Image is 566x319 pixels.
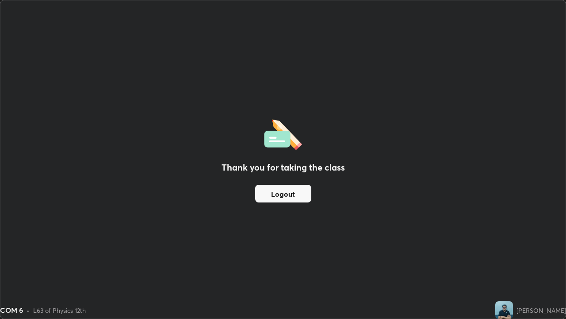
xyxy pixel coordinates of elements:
div: L63 of Physics 12th [33,306,86,315]
h2: Thank you for taking the class [222,161,345,174]
div: • [27,306,30,315]
button: Logout [255,185,311,202]
img: 3cc9671c434e4cc7a3e98729d35f74b5.jpg [495,301,513,319]
div: [PERSON_NAME] [516,306,566,315]
img: offlineFeedback.1438e8b3.svg [264,117,302,150]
